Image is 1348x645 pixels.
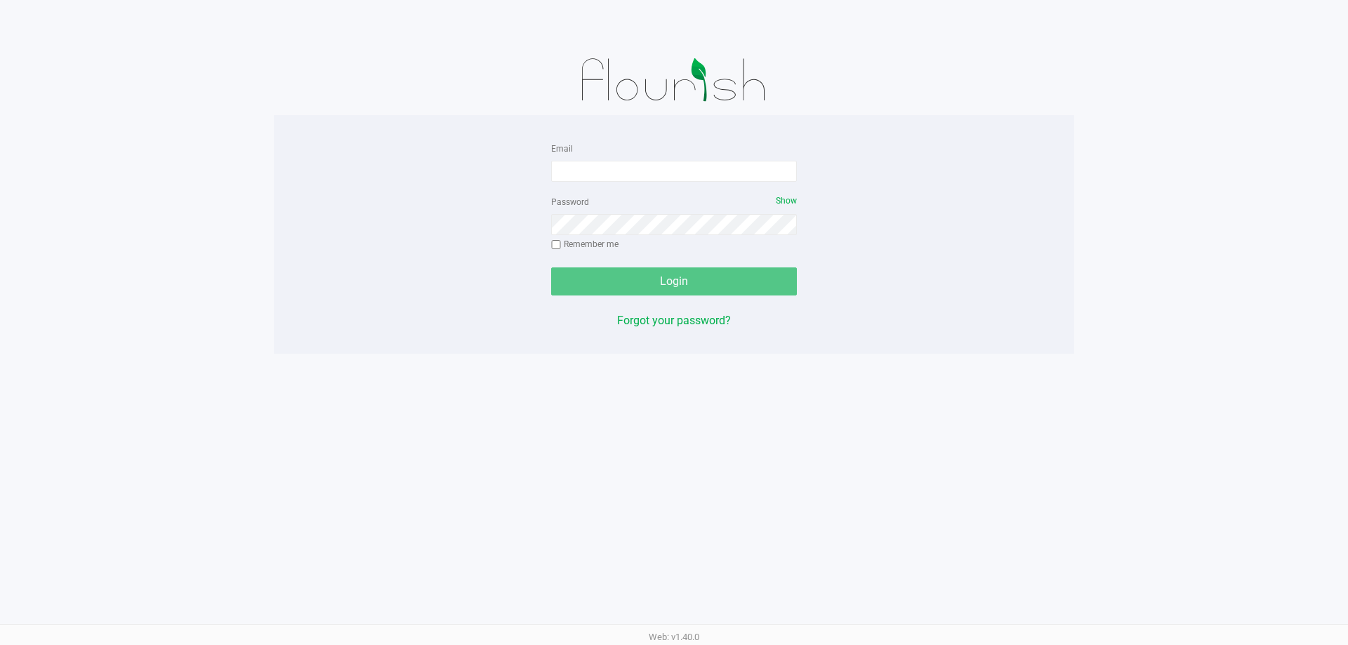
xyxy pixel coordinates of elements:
label: Email [551,142,573,155]
input: Remember me [551,240,561,250]
span: Show [776,196,797,206]
label: Remember me [551,238,619,251]
button: Forgot your password? [617,312,731,329]
span: Web: v1.40.0 [649,632,699,642]
label: Password [551,196,589,208]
